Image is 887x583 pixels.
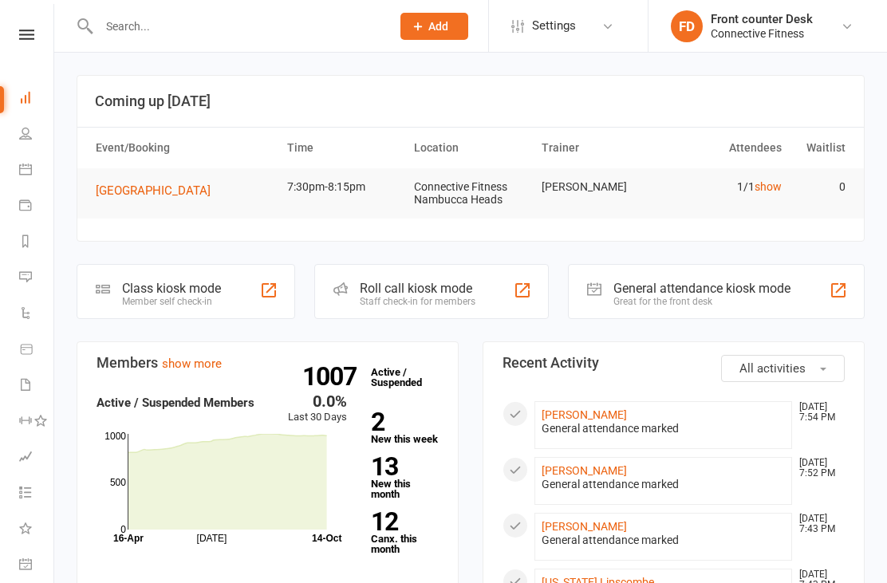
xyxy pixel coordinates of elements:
[97,355,439,371] h3: Members
[19,225,55,261] a: Reports
[122,281,221,296] div: Class kiosk mode
[789,168,853,206] td: 0
[721,355,845,382] button: All activities
[363,355,433,400] a: 1007Active / Suspended
[162,356,222,371] a: show more
[96,183,211,198] span: [GEOGRAPHIC_DATA]
[371,510,432,534] strong: 12
[739,361,806,376] span: All activities
[532,8,576,44] span: Settings
[19,189,55,225] a: Payments
[371,455,439,499] a: 13New this month
[371,410,432,434] strong: 2
[755,180,782,193] a: show
[542,478,785,491] div: General attendance marked
[122,296,221,307] div: Member self check-in
[371,510,439,554] a: 12Canx. this month
[407,128,534,168] th: Location
[19,117,55,153] a: People
[280,128,408,168] th: Time
[19,333,55,368] a: Product Sales
[19,81,55,117] a: Dashboard
[428,20,448,33] span: Add
[711,12,813,26] div: Front counter Desk
[542,422,785,435] div: General attendance marked
[791,458,844,479] time: [DATE] 7:52 PM
[503,355,845,371] h3: Recent Activity
[542,464,627,477] a: [PERSON_NAME]
[371,410,439,444] a: 2New this week
[791,514,844,534] time: [DATE] 7:43 PM
[661,128,789,168] th: Attendees
[542,534,785,547] div: General attendance marked
[534,168,662,206] td: [PERSON_NAME]
[661,168,789,206] td: 1/1
[19,153,55,189] a: Calendar
[542,520,627,533] a: [PERSON_NAME]
[288,393,347,426] div: Last 30 Days
[94,15,380,37] input: Search...
[19,512,55,548] a: What's New
[280,168,408,206] td: 7:30pm-8:15pm
[613,281,790,296] div: General attendance kiosk mode
[534,128,662,168] th: Trainer
[288,393,347,409] div: 0.0%
[19,440,55,476] a: Assessments
[400,13,468,40] button: Add
[360,281,475,296] div: Roll call kiosk mode
[302,364,363,388] strong: 1007
[371,455,432,479] strong: 13
[360,296,475,307] div: Staff check-in for members
[97,396,254,410] strong: Active / Suspended Members
[671,10,703,42] div: FD
[711,26,813,41] div: Connective Fitness
[791,402,844,423] time: [DATE] 7:54 PM
[89,128,280,168] th: Event/Booking
[789,128,853,168] th: Waitlist
[95,93,846,109] h3: Coming up [DATE]
[96,181,222,200] button: [GEOGRAPHIC_DATA]
[613,296,790,307] div: Great for the front desk
[542,408,627,421] a: [PERSON_NAME]
[407,168,534,219] td: Connective Fitness Nambucca Heads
